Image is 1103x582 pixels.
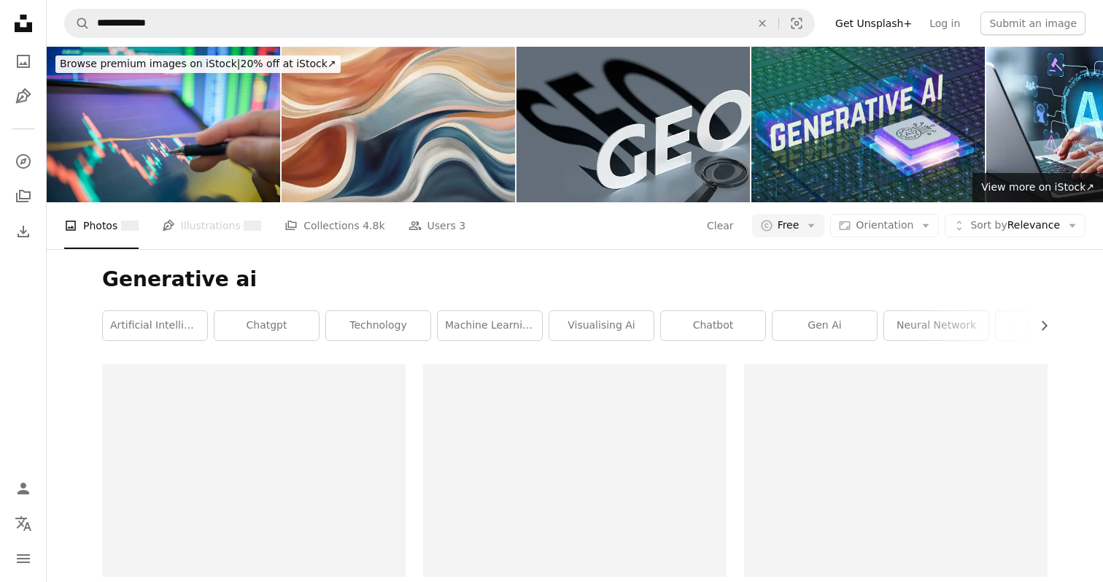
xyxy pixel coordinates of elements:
a: Illustrations [162,202,261,249]
span: 3 [459,218,465,234]
a: visualising ai [549,311,654,340]
a: View more on iStock↗ [972,173,1103,202]
a: Get Unsplash+ [827,12,921,35]
span: 4.8k [363,218,384,234]
a: Users 3 [409,202,466,249]
div: 20% off at iStock ↗ [55,55,341,73]
img: Generative AI concept, holographic display, neon blue and purple glow, AI chip icon, digital, iso... [751,47,985,202]
span: Sort by [970,219,1007,231]
button: Language [9,509,38,538]
form: Find visuals sitewide [64,9,815,38]
a: Home — Unsplash [9,9,38,41]
a: neural network [884,311,988,340]
a: Photos [9,47,38,76]
a: Log in [921,12,969,35]
span: Relevance [970,218,1060,233]
span: Free [778,218,800,233]
h1: Generative ai [102,267,1048,293]
a: chatgpt [214,311,319,340]
span: Browse premium images on iStock | [60,58,240,69]
button: Free [752,214,825,237]
a: Download History [9,217,38,246]
span: Orientation [856,219,913,231]
button: Search Unsplash [65,9,90,37]
img: Generative Engine Optimization, GEO, AI Artificial Intelligence Marketing Machine Learning Techno... [516,47,750,202]
a: gen ai [773,311,877,340]
a: Collections [9,182,38,211]
button: scroll list to the right [1031,311,1048,340]
button: Orientation [830,214,939,237]
a: artificial intelligence [103,311,207,340]
span: View more on iStock ↗ [981,181,1094,193]
a: chatbot [661,311,765,340]
button: Sort byRelevance [945,214,1085,237]
img: 2024 Decentralized Finance Financial wealth management, investment management, financial advisor,... [47,47,280,202]
button: Clear [746,9,778,37]
a: Collections 4.8k [285,202,384,249]
button: Submit an image [980,12,1085,35]
img: abstract background. generative ai [282,47,515,202]
a: technology [326,311,430,340]
a: Log in / Sign up [9,474,38,503]
a: Illustrations [9,82,38,111]
button: Menu [9,544,38,573]
a: Browse premium images on iStock|20% off at iStock↗ [47,47,349,82]
button: Clear [706,214,735,237]
a: Explore [9,147,38,176]
a: machine learning [438,311,542,340]
button: Visual search [779,9,814,37]
a: chat gpt [996,311,1100,340]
